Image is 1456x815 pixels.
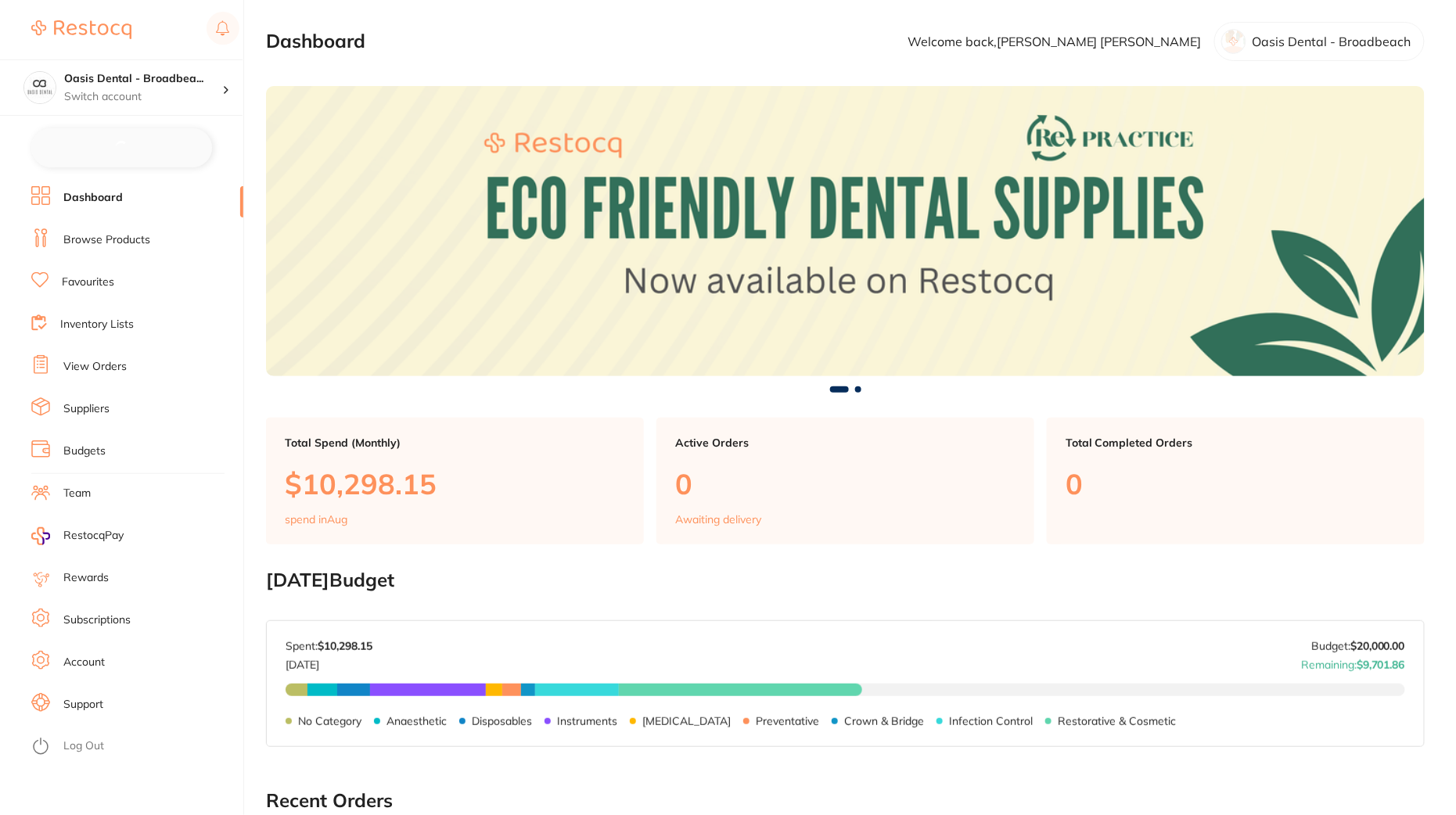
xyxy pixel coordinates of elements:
[949,715,1033,727] p: Infection Control
[1253,34,1411,48] p: Oasis Dental - Broadbeach
[286,640,372,652] p: Spent:
[31,734,239,759] button: Log Out
[656,418,1034,544] a: Active Orders0Awaiting delivery
[1066,468,1406,500] p: 0
[63,570,109,586] a: Rewards
[1350,639,1405,653] strong: $20,000.00
[286,652,372,671] p: [DATE]
[63,232,150,248] a: Browse Products
[908,34,1202,48] p: Welcome back, [PERSON_NAME] [PERSON_NAME]
[64,71,222,87] h4: Oasis Dental - Broadbeach
[1047,418,1425,544] a: Total Completed Orders0
[756,715,819,727] p: Preventative
[1066,436,1406,449] p: Total Completed Orders
[31,527,124,545] a: RestocqPay
[1301,652,1405,671] p: Remaining:
[675,468,1016,500] p: 0
[318,639,372,653] strong: $10,298.15
[285,436,625,449] p: Total Spend (Monthly)
[63,697,103,713] a: Support
[285,468,625,500] p: $10,298.15
[31,527,50,545] img: RestocqPay
[63,401,110,417] a: Suppliers
[266,418,644,544] a: Total Spend (Monthly)$10,298.15spend inAug
[557,715,617,727] p: Instruments
[386,715,447,727] p: Anaesthetic
[1058,715,1176,727] p: Restorative & Cosmetic
[266,31,365,52] h2: Dashboard
[31,20,131,39] img: Restocq Logo
[285,513,347,526] p: spend in Aug
[63,612,131,628] a: Subscriptions
[675,513,761,526] p: Awaiting delivery
[63,443,106,459] a: Budgets
[266,86,1425,375] img: Dashboard
[63,655,105,670] a: Account
[1357,658,1405,672] strong: $9,701.86
[675,436,1016,449] p: Active Orders
[298,715,361,727] p: No Category
[844,715,924,727] p: Crown & Bridge
[63,486,91,501] a: Team
[63,528,124,544] span: RestocqPay
[266,569,1425,591] h2: [DATE] Budget
[24,72,56,103] img: Oasis Dental - Broadbeach
[642,715,731,727] p: [MEDICAL_DATA]
[63,359,127,375] a: View Orders
[60,317,134,332] a: Inventory Lists
[63,738,104,754] a: Log Out
[472,715,532,727] p: Disposables
[266,790,1425,812] h2: Recent Orders
[63,190,123,206] a: Dashboard
[62,275,114,290] a: Favourites
[31,12,131,48] a: Restocq Logo
[64,89,222,105] p: Switch account
[1311,640,1405,652] p: Budget:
